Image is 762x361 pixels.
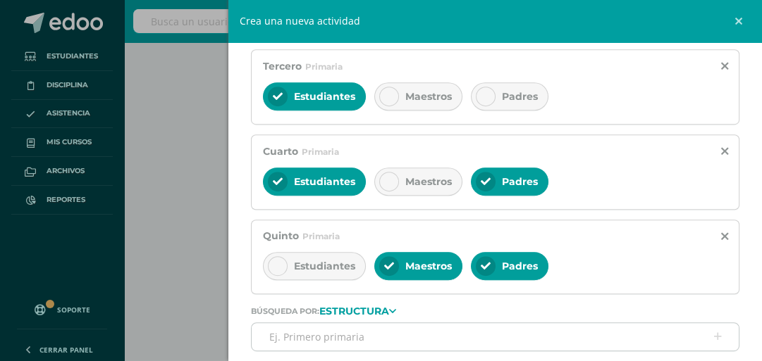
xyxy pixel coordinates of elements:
span: Primaria [305,61,343,72]
span: Cuarto [263,145,298,158]
input: Ej. Primero primaria [252,323,739,350]
span: Maestros [405,175,452,188]
span: Quinto [263,229,299,242]
span: Estudiantes [294,260,355,272]
span: Búsqueda por: [251,306,319,316]
span: Padres [502,175,538,188]
span: Estudiantes [294,90,355,103]
span: Primaria [302,231,340,241]
span: Maestros [405,90,452,103]
span: Padres [502,90,538,103]
span: Primaria [302,146,339,157]
strong: Estructura [319,305,389,317]
span: Padres [502,260,538,272]
span: Estudiantes [294,175,355,188]
a: Estructura [319,305,396,315]
span: Tercero [263,60,302,72]
span: Maestros [405,260,452,272]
